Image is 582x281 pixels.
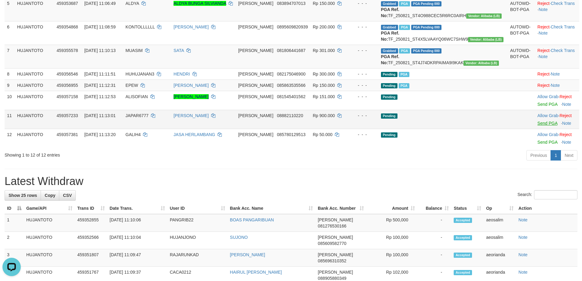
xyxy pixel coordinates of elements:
a: SUJONO [230,235,248,240]
span: Marked by aeorianda [399,25,410,30]
th: Op: activate to sort column ascending [484,203,516,214]
a: Send PGA [537,102,557,107]
div: - - - [352,71,376,77]
a: Note [539,7,548,12]
a: Previous [526,150,551,161]
span: Copy 081276530166 to clipboard [318,224,346,228]
span: MUASIM [126,48,143,53]
td: HUJANTOTO [15,129,54,148]
a: Note [518,235,528,240]
td: 10 [5,91,15,110]
div: - - - [352,24,376,30]
span: [PERSON_NAME] [318,235,353,240]
span: [DATE] 11:10:13 [84,48,115,53]
span: [PERSON_NAME] [238,132,273,137]
span: 459357381 [57,132,78,137]
span: · [537,132,559,137]
a: Note [551,72,560,76]
td: TF_250821_ST4J74DKRPAIMA9I9KAK [379,45,508,68]
td: HUJANTOTO [15,21,54,45]
span: [DATE] 11:11:51 [84,72,115,76]
span: Rp 900.000 [313,113,335,118]
span: PGA Pending [411,48,442,54]
a: BOAS PANGARIBUAN [230,217,274,222]
span: Rp 151.000 [313,94,335,99]
button: Open LiveChat chat widget [2,2,21,21]
input: Search: [534,190,577,199]
span: Marked by aeosalim [399,1,410,6]
span: [DATE] 11:12:31 [84,83,115,88]
span: PGA Pending [411,25,442,30]
a: HAIRUL [PERSON_NAME] [230,270,282,275]
span: Copy 085863535566 to clipboard [277,83,306,88]
a: Allow Grab [537,132,558,137]
td: · [535,110,579,129]
span: Copy 085609582770 to clipboard [318,241,346,246]
span: [PERSON_NAME] [238,83,273,88]
td: HUJANJONO [167,232,228,249]
span: CSV [63,193,72,198]
a: Next [561,150,577,161]
span: JAPAR6777 [126,113,148,118]
h1: Latest Withdraw [5,175,577,187]
span: [PERSON_NAME] [238,94,273,99]
span: Rp 150.000 [313,83,335,88]
a: Note [562,102,571,107]
td: 459352855 [75,214,107,232]
a: [PERSON_NAME] [174,113,209,118]
span: Rp 50.000 [313,132,333,137]
span: Copy 0895609820939 to clipboard [277,24,308,29]
a: Allow Grab [537,113,558,118]
span: [PERSON_NAME] [238,1,273,6]
th: Date Trans.: activate to sort column ascending [107,203,167,214]
a: Copy [41,190,59,201]
span: Pending [381,132,397,138]
td: Rp 100,000 [366,232,417,249]
div: - - - [352,94,376,100]
span: 459356546 [57,72,78,76]
span: Copy 085780129513 to clipboard [277,132,306,137]
a: JASA HERLAMBANG [174,132,215,137]
span: [PERSON_NAME] [238,48,273,53]
td: AUTOWD-BOT-PGA [508,21,535,45]
span: Show 25 rows [9,193,37,198]
span: Grabbed [381,1,398,6]
span: [DATE] 11:06:49 [84,1,115,6]
a: Reject [537,48,550,53]
td: · · [535,21,579,45]
b: PGA Ref. No: [381,7,399,18]
th: Balance: activate to sort column ascending [417,203,451,214]
span: PGA Pending [411,1,442,6]
td: - [417,249,451,267]
span: Marked by aeosalim [399,48,410,54]
label: Search: [518,190,577,199]
div: - - - [352,131,376,138]
td: RAJARUNKAD [167,249,228,267]
span: · [537,94,559,99]
td: HUJANTOTO [15,110,54,129]
div: - - - [352,47,376,54]
td: - [417,232,451,249]
span: [DATE] 11:08:59 [84,24,115,29]
a: HENDRI [174,72,190,76]
span: Accepted [454,218,472,223]
span: [DATE] 11:12:53 [84,94,115,99]
td: HUJANTOTO [15,68,54,79]
span: Grabbed [381,25,398,30]
span: Copy [45,193,55,198]
td: 7 [5,45,15,68]
td: [DATE] 11:10:06 [107,214,167,232]
th: Status: activate to sort column ascending [451,203,484,214]
td: · · [535,45,579,68]
span: Copy 088905880349 to clipboard [318,276,346,281]
span: Marked by aeosalim [399,72,409,77]
span: [DATE] 11:13:01 [84,113,115,118]
span: Accepted [454,270,472,275]
span: Pending [381,94,397,100]
a: 1 [551,150,561,161]
a: Send PGA [537,140,557,145]
span: Pending [381,113,397,119]
span: 459355578 [57,48,78,53]
a: Check Trans [551,48,575,53]
td: 8 [5,68,15,79]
